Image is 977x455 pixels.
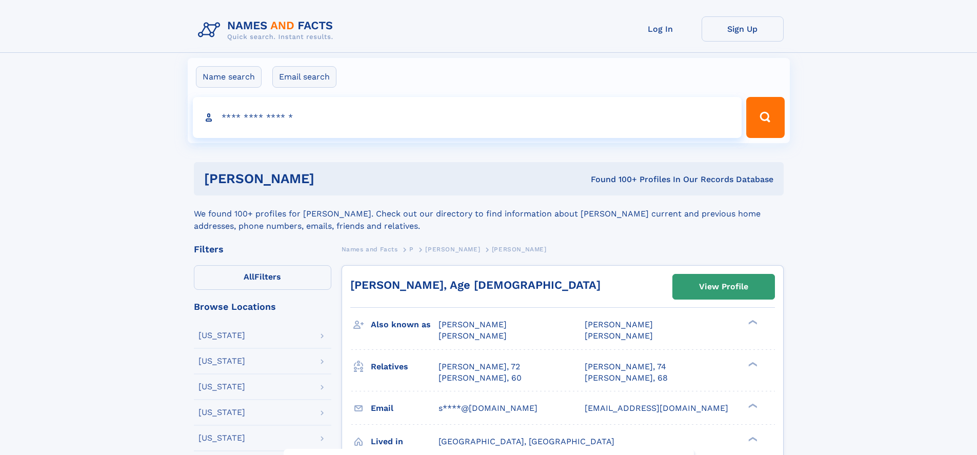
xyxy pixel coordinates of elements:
a: P [409,243,414,255]
span: [PERSON_NAME] [585,320,653,329]
label: Email search [272,66,336,88]
h3: Also known as [371,316,438,333]
span: P [409,246,414,253]
span: [PERSON_NAME] [492,246,547,253]
a: [PERSON_NAME], 60 [438,372,522,384]
div: ❯ [746,361,758,367]
img: Logo Names and Facts [194,16,342,44]
span: [GEOGRAPHIC_DATA], [GEOGRAPHIC_DATA] [438,437,614,446]
h3: Relatives [371,358,438,375]
label: Filters [194,265,331,290]
div: [US_STATE] [198,383,245,391]
span: [PERSON_NAME] [438,320,507,329]
div: View Profile [699,275,748,299]
span: [EMAIL_ADDRESS][DOMAIN_NAME] [585,403,728,413]
span: [PERSON_NAME] [585,331,653,341]
span: [PERSON_NAME] [425,246,480,253]
input: search input [193,97,742,138]
a: [PERSON_NAME], 68 [585,372,668,384]
div: [US_STATE] [198,357,245,365]
a: Names and Facts [342,243,398,255]
a: [PERSON_NAME], Age [DEMOGRAPHIC_DATA] [350,279,601,291]
a: View Profile [673,274,774,299]
h1: [PERSON_NAME] [204,172,453,185]
div: Filters [194,245,331,254]
div: [US_STATE] [198,408,245,417]
div: ❯ [746,402,758,409]
h3: Email [371,400,438,417]
label: Name search [196,66,262,88]
a: [PERSON_NAME] [425,243,480,255]
div: ❯ [746,436,758,442]
a: Log In [620,16,702,42]
span: All [244,272,254,282]
div: [US_STATE] [198,434,245,442]
button: Search Button [746,97,784,138]
a: [PERSON_NAME], 72 [438,361,520,372]
div: Found 100+ Profiles In Our Records Database [452,174,773,185]
div: We found 100+ profiles for [PERSON_NAME]. Check out our directory to find information about [PERS... [194,195,784,232]
span: [PERSON_NAME] [438,331,507,341]
div: [US_STATE] [198,331,245,340]
div: ❯ [746,319,758,326]
h3: Lived in [371,433,438,450]
a: [PERSON_NAME], 74 [585,361,666,372]
a: Sign Up [702,16,784,42]
div: Browse Locations [194,302,331,311]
